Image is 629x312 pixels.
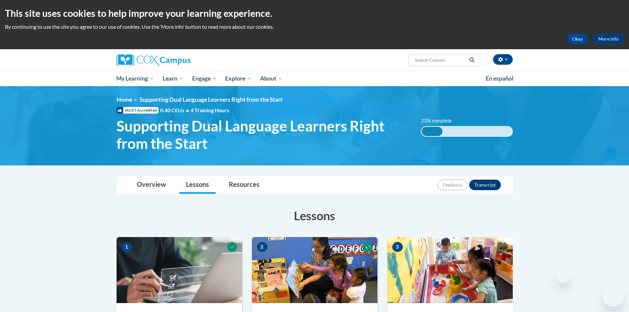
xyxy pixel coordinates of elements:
[387,237,513,303] img: Course Image
[192,75,217,83] span: Engage
[556,270,570,283] iframe: Close message
[392,242,403,252] span: 3
[5,7,624,20] h2: This site uses cookies to help improve your learning experience.
[260,75,283,83] span: About
[221,71,256,86] a: Explore
[122,242,132,252] span: 1
[256,71,287,86] a: About
[160,107,191,114] span: 0.40 CEUs
[225,75,252,83] span: Explore
[117,54,191,66] img: Cox Campus
[130,176,173,194] a: Overview
[467,56,477,64] button: Search
[112,71,159,86] a: My Learning
[603,286,624,307] iframe: Button to launch messaging window
[117,237,242,303] img: Course Image
[107,71,523,86] div: Main menu
[186,107,189,113] span: •
[5,23,624,30] p: By continuing to use the site you agree to our use of cookies. Use the ‘More info’ button to read...
[117,107,158,114] span: IACET Accredited
[567,34,588,44] button: Okay
[469,180,501,190] button: Transcript
[188,71,221,86] a: Engage
[257,242,267,252] span: 2
[163,75,184,83] span: Learn
[437,180,468,190] button: Feedback
[117,207,513,224] h3: Lessons
[179,176,216,194] a: Lessons
[117,117,411,152] span: Supporting Dual Language Learners Right from the Start
[116,75,154,83] span: My Learning
[493,54,513,65] button: Account Settings
[422,127,442,136] div: 23% complete
[481,72,518,86] a: En español
[222,176,266,194] a: Resources
[421,117,459,124] label: 23% complete
[191,107,229,113] span: 4 Training Hours
[252,237,377,303] img: Course Image
[117,54,242,66] a: Cox Campus
[593,34,624,44] a: More Info
[140,96,283,103] span: Supporting Dual Language Learners Right from the Start
[117,96,132,103] a: Home
[486,75,513,82] span: En español
[414,56,467,64] input: Search Courses
[158,71,188,86] a: Learn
